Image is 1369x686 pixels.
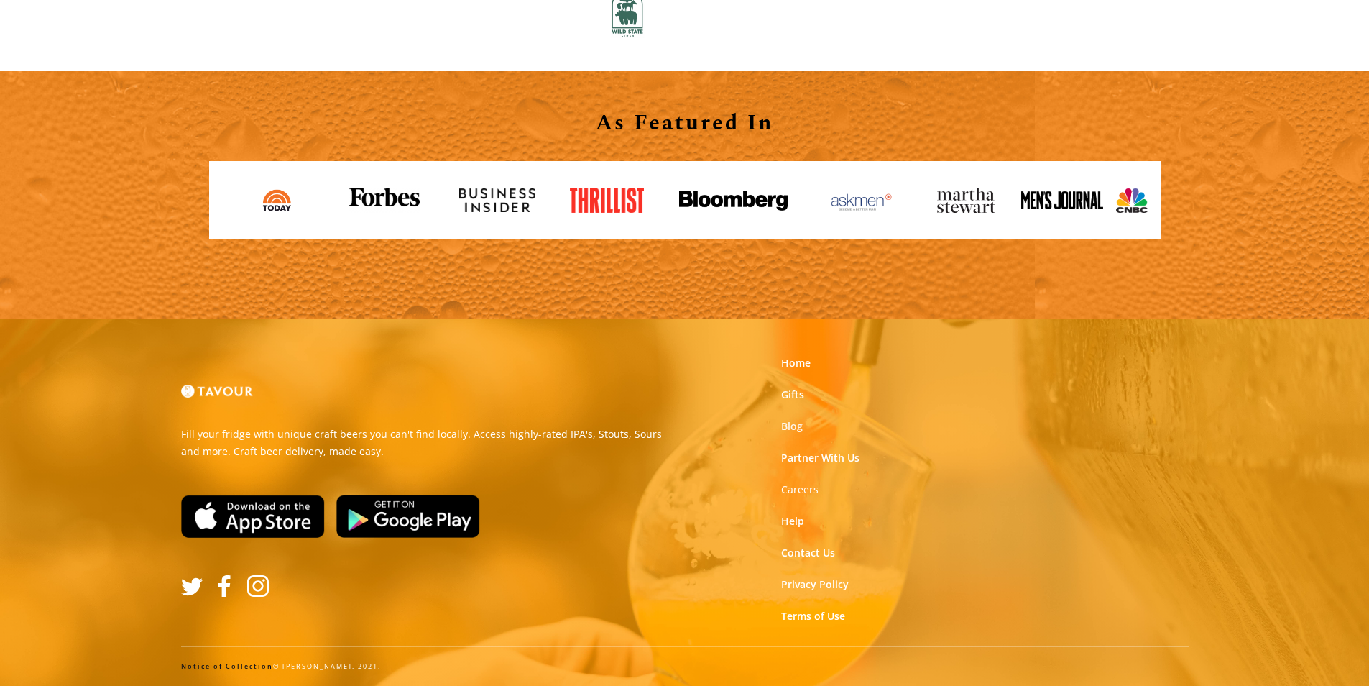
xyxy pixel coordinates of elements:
p: Fill your fridge with unique craft beers you can't find locally. Access highly-rated IPA's, Stout... [181,426,674,460]
a: Privacy Policy [781,577,849,592]
a: Careers [781,483,819,497]
a: Terms of Use [781,609,845,623]
a: Contact Us [781,546,835,560]
a: Blog [781,419,803,434]
a: Help [781,514,804,529]
div: © [PERSON_NAME], 2021. [181,662,1189,672]
strong: Careers [781,483,819,496]
a: Gifts [781,388,804,402]
a: Home [781,356,811,370]
a: Partner With Us [781,451,859,465]
a: Notice of Collection [181,662,273,671]
strong: As Featured In [596,106,774,140]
